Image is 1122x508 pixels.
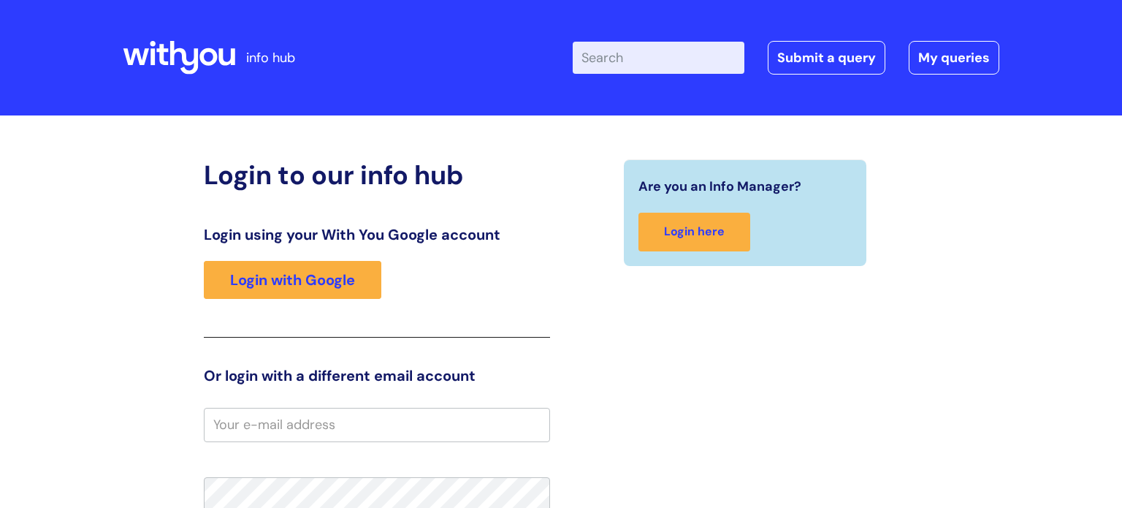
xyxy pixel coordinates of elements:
span: Are you an Info Manager? [638,175,801,198]
h3: Login using your With You Google account [204,226,550,243]
a: Login here [638,213,750,251]
h3: Or login with a different email account [204,367,550,384]
a: My queries [909,41,999,75]
a: Login with Google [204,261,381,299]
input: Your e-mail address [204,408,550,441]
h2: Login to our info hub [204,159,550,191]
a: Submit a query [768,41,885,75]
input: Search [573,42,744,74]
p: info hub [246,46,295,69]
